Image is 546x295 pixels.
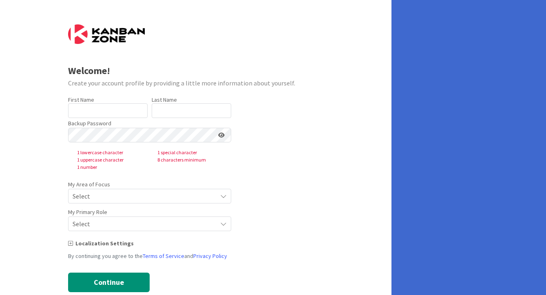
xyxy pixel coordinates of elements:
label: First Name [68,96,94,103]
span: 1 uppercase character [71,156,151,164]
label: My Area of Focus [68,180,110,189]
label: My Primary Role [68,208,107,216]
span: 1 lowercase character [71,149,151,156]
a: Terms of Service [143,252,184,260]
div: Localization Settings [68,239,324,248]
span: 8 characters minimum [151,156,231,164]
span: 1 special character [151,149,231,156]
button: Continue [68,273,150,292]
img: Kanban Zone [68,24,145,44]
span: Select [73,190,213,202]
label: Backup Password [68,119,111,128]
span: Select [73,218,213,229]
label: Last Name [152,96,177,103]
a: Privacy Policy [193,252,227,260]
div: Create your account profile by providing a little more information about yourself. [68,78,324,88]
div: By continuing you agree to the and [68,252,324,260]
span: 1 number [71,164,151,171]
div: Welcome! [68,63,324,78]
